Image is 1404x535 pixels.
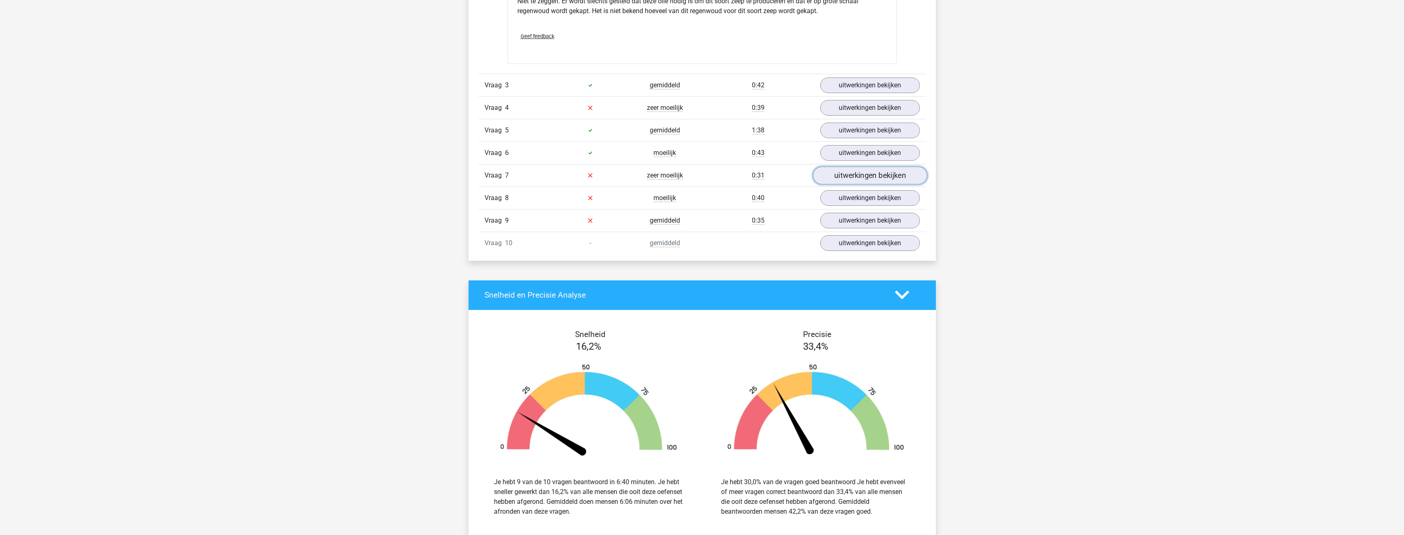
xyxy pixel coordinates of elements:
span: 9 [505,216,509,224]
span: 0:39 [752,104,765,112]
span: moeilijk [653,194,676,202]
span: 16,2% [576,341,601,352]
span: 5 [505,126,509,134]
span: 6 [505,149,509,157]
span: Vraag [485,80,505,90]
div: Je hebt 9 van de 10 vragen beantwoord in 6:40 minuten. Je hebt sneller gewerkt dan 16,2% van alle... [494,477,683,517]
a: uitwerkingen bekijken [820,77,920,93]
span: Geef feedback [521,33,554,39]
span: zeer moeilijk [647,171,683,180]
img: 16.48904d8a215e.png [487,364,690,458]
span: Vraag [485,216,505,225]
div: - [553,238,628,248]
span: 3 [505,81,509,89]
span: gemiddeld [650,81,680,89]
span: Vraag [485,238,505,248]
span: 0:43 [752,149,765,157]
span: 10 [505,239,512,247]
span: Vraag [485,125,505,135]
h4: Snelheid [485,330,696,339]
span: 33,4% [803,341,828,352]
span: 0:40 [752,194,765,202]
a: uitwerkingen bekijken [820,123,920,138]
span: 0:42 [752,81,765,89]
span: gemiddeld [650,239,680,247]
a: uitwerkingen bekijken [820,213,920,228]
h4: Snelheid en Precisie Analyse [485,290,883,300]
span: 1:38 [752,126,765,134]
div: Je hebt 30,0% van de vragen goed beantwoord Je hebt evenveel of meer vragen correct beantwoord da... [721,477,910,517]
img: 33.3e647939b569.png [715,364,917,458]
span: gemiddeld [650,216,680,225]
span: zeer moeilijk [647,104,683,112]
a: uitwerkingen bekijken [820,190,920,206]
h4: Precisie [712,330,923,339]
span: 0:35 [752,216,765,225]
span: Vraag [485,193,505,203]
span: moeilijk [653,149,676,157]
a: uitwerkingen bekijken [820,145,920,161]
a: uitwerkingen bekijken [812,166,927,184]
span: 7 [505,171,509,179]
span: Vraag [485,148,505,158]
span: 0:31 [752,171,765,180]
span: 4 [505,104,509,112]
a: uitwerkingen bekijken [820,235,920,251]
a: uitwerkingen bekijken [820,100,920,116]
span: gemiddeld [650,126,680,134]
span: Vraag [485,103,505,113]
span: 8 [505,194,509,202]
span: Vraag [485,171,505,180]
